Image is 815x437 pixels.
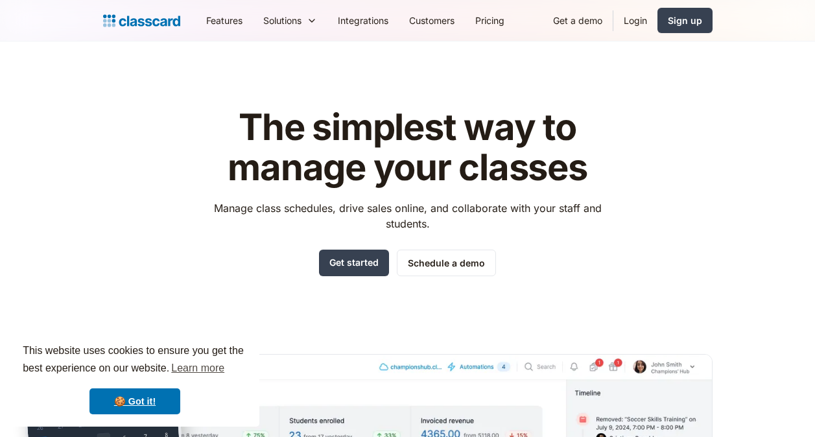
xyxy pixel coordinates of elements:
a: Pricing [465,6,515,35]
a: Features [196,6,253,35]
a: Integrations [327,6,399,35]
a: Customers [399,6,465,35]
a: learn more about cookies [169,359,226,378]
a: Get a demo [543,6,613,35]
div: Solutions [263,14,301,27]
div: Solutions [253,6,327,35]
a: Login [613,6,657,35]
a: home [103,12,180,30]
a: Get started [319,250,389,276]
a: dismiss cookie message [89,388,180,414]
h1: The simplest way to manage your classes [202,108,613,187]
p: Manage class schedules, drive sales online, and collaborate with your staff and students. [202,200,613,231]
a: Schedule a demo [397,250,496,276]
div: cookieconsent [10,331,259,427]
span: This website uses cookies to ensure you get the best experience on our website. [23,343,247,378]
a: Sign up [657,8,713,33]
div: Sign up [668,14,702,27]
